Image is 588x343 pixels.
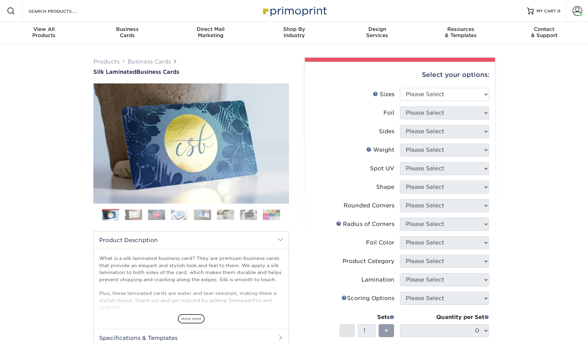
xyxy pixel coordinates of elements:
[93,69,136,75] span: Silk Laminated
[336,22,419,44] a: DesignServices
[171,209,188,220] img: Business Cards 04
[28,7,95,15] input: SEARCH PRODUCTS.....
[93,69,289,75] h1: Business Cards
[194,209,211,220] img: Business Cards 05
[336,220,394,228] div: Radius of Corners
[344,202,394,210] div: Rounded Corners
[252,26,336,32] span: Shop By
[384,325,389,336] span: +
[94,231,289,249] h2: Product Description
[339,313,394,321] div: Sets
[85,22,169,44] a: BusinessCards
[252,22,336,44] a: Shop ByIndustry
[503,26,586,38] div: & Support
[93,69,289,75] a: Silk LaminatedBusiness Cards
[336,26,419,38] div: Services
[376,183,394,191] div: Shape
[2,26,86,32] span: View All
[2,22,86,44] a: View AllProducts
[178,314,205,323] span: show more
[537,8,556,14] span: MY CART
[169,26,252,38] div: Marketing
[260,3,328,18] img: Primoprint
[2,26,86,38] div: Products
[419,22,503,44] a: Resources& Templates
[102,207,119,224] img: Business Cards 01
[503,22,586,44] a: Contact& Support
[419,26,503,38] div: & Templates
[503,26,586,32] span: Contact
[373,90,394,99] div: Sizes
[346,325,349,336] span: -
[310,62,489,88] div: Select your options:
[361,276,394,284] div: Lamination
[125,209,142,220] img: Business Cards 02
[85,26,169,32] span: Business
[169,26,252,32] span: Direct Mail
[383,109,394,117] div: Foil
[370,164,394,173] div: Spot UV
[169,22,252,44] a: Direct MailMarketing
[2,322,58,341] iframe: Google Customer Reviews
[93,58,119,65] a: Products
[336,26,419,32] span: Design
[557,9,561,13] span: 0
[379,127,394,136] div: Sides
[128,58,171,65] a: Business Cards
[217,209,234,220] img: Business Cards 06
[85,26,169,38] div: Cards
[93,46,289,241] img: Silk Laminated 01
[400,313,489,321] div: Quantity per Set
[419,26,503,32] span: Resources
[342,294,394,302] div: Scoring Options
[263,209,280,220] img: Business Cards 08
[252,26,336,38] div: Industry
[343,257,394,265] div: Product Category
[366,239,394,247] div: Foil Color
[366,146,394,154] div: Weight
[240,209,257,220] img: Business Cards 07
[148,209,165,220] img: Business Cards 03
